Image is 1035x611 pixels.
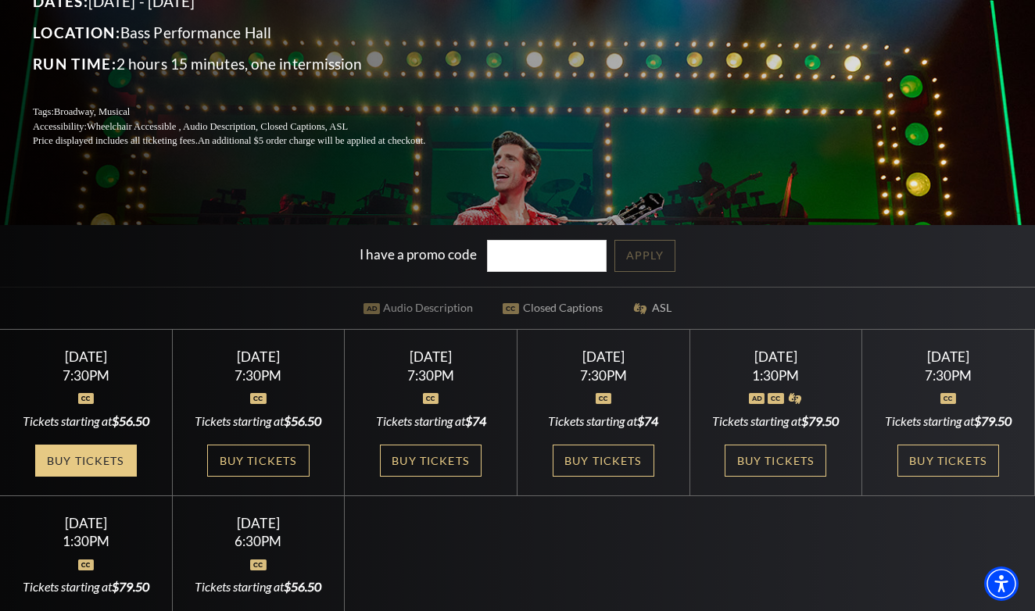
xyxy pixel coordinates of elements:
[33,55,116,73] span: Run Time:
[19,515,153,531] div: [DATE]
[19,578,153,595] div: Tickets starting at
[881,369,1015,382] div: 7:30PM
[637,413,658,428] span: $74
[112,579,149,594] span: $79.50
[984,566,1019,601] div: Accessibility Menu
[536,348,671,365] div: [DATE]
[536,413,671,430] div: Tickets starting at
[708,369,843,382] div: 1:30PM
[284,579,321,594] span: $56.50
[54,106,130,117] span: Broadway, Musical
[708,413,843,430] div: Tickets starting at
[708,348,843,365] div: [DATE]
[33,20,463,45] p: Bass Performance Hall
[19,534,153,548] div: 1:30PM
[974,413,1012,428] span: $79.50
[553,445,654,477] a: Buy Tickets
[191,369,325,382] div: 7:30PM
[380,445,482,477] a: Buy Tickets
[33,52,463,77] p: 2 hours 15 minutes, one intermission
[19,348,153,365] div: [DATE]
[33,134,463,148] p: Price displayed includes all ticketing fees.
[191,515,325,531] div: [DATE]
[191,413,325,430] div: Tickets starting at
[207,445,309,477] a: Buy Tickets
[35,445,137,477] a: Buy Tickets
[198,135,425,146] span: An additional $5 order charge will be applied at checkout.
[112,413,149,428] span: $56.50
[191,578,325,595] div: Tickets starting at
[881,348,1015,365] div: [DATE]
[284,413,321,428] span: $56.50
[191,348,325,365] div: [DATE]
[881,413,1015,430] div: Tickets starting at
[465,413,486,428] span: $74
[87,121,348,132] span: Wheelchair Accessible , Audio Description, Closed Captions, ASL
[897,445,999,477] a: Buy Tickets
[725,445,826,477] a: Buy Tickets
[801,413,839,428] span: $79.50
[19,413,153,430] div: Tickets starting at
[33,105,463,120] p: Tags:
[191,534,325,548] div: 6:30PM
[364,413,498,430] div: Tickets starting at
[33,23,120,41] span: Location:
[19,369,153,382] div: 7:30PM
[33,120,463,134] p: Accessibility:
[364,369,498,382] div: 7:30PM
[536,369,671,382] div: 7:30PM
[360,246,477,263] label: I have a promo code
[364,348,498,365] div: [DATE]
